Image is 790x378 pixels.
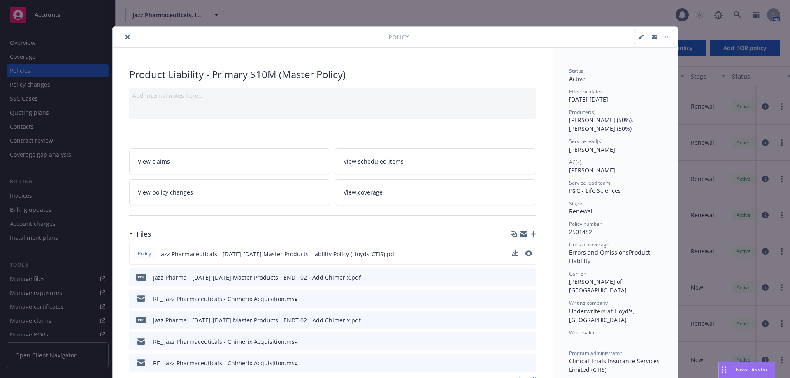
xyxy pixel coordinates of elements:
button: Nova Assist [718,362,775,378]
span: Carrier [569,270,586,277]
div: [DATE] - [DATE] [569,88,661,104]
a: View coverage [335,179,536,205]
span: Lines of coverage [569,241,609,248]
span: Service lead team [569,179,610,186]
button: preview file [525,359,533,367]
span: Wholesaler [569,329,595,336]
span: Writing company [569,299,608,306]
span: pdf [136,274,146,280]
span: Errors and Omissions [569,248,629,256]
div: Drag to move [719,362,729,378]
span: pdf [136,317,146,323]
div: Jazz Pharma - [DATE]-[DATE] Master Products - ENDT 02 - Add Chimerix.pdf [153,273,361,282]
button: download file [512,359,519,367]
div: Add internal notes here... [132,91,533,100]
div: RE_ Jazz Pharmaceuticals - Chimerix Acquisition.msg [153,359,298,367]
button: preview file [525,295,533,303]
button: download file [512,337,519,346]
span: 2501482 [569,228,592,236]
div: Files [129,229,151,239]
button: preview file [525,273,533,282]
a: View policy changes [129,179,330,205]
a: View scheduled items [335,148,536,174]
button: download file [512,250,518,256]
a: View claims [129,148,330,174]
button: preview file [525,316,533,325]
span: P&C - Life Sciences [569,187,621,195]
span: Policy [136,250,153,257]
div: RE_ Jazz Pharmaceuticals - Chimerix Acquisition.msg [153,337,298,346]
span: [PERSON_NAME] of [GEOGRAPHIC_DATA] [569,278,627,294]
span: View claims [138,157,170,166]
button: download file [512,250,518,258]
span: [PERSON_NAME] (50%), [PERSON_NAME] (50%) [569,116,635,132]
span: View policy changes [138,188,193,197]
span: Renewal [569,207,592,215]
span: Effective dates [569,88,603,95]
span: [PERSON_NAME] [569,146,615,153]
span: Stage [569,200,582,207]
button: download file [512,295,519,303]
span: Service lead(s) [569,138,603,145]
span: - [569,336,571,344]
span: AC(s) [569,159,581,166]
button: preview file [525,337,533,346]
span: Jazz Pharmaceuticals - [DATE]-[DATE] Master Products Liability Policy (Lloyds-CTIS).pdf [159,250,396,258]
span: View coverage [344,188,383,197]
span: Policy number [569,220,602,227]
h3: Files [137,229,151,239]
span: Clinical Trials Insurance Services Limited (CTIS) [569,357,661,373]
span: Producer(s) [569,109,596,116]
span: Program administrator [569,350,622,357]
span: Active [569,75,586,83]
button: preview file [525,250,532,256]
div: Jazz Pharma - [DATE]-[DATE] Master Products - ENDT 02 - Add Chimerix.pdf [153,316,361,325]
span: [PERSON_NAME] [569,166,615,174]
span: View scheduled items [344,157,404,166]
button: close [123,32,132,42]
button: download file [512,316,519,325]
span: Underwriters at Lloyd's, [GEOGRAPHIC_DATA] [569,307,636,324]
span: Policy [388,33,409,42]
span: Nova Assist [736,366,768,373]
div: RE_ Jazz Pharmaceuticals - Chimerix Acquisition.msg [153,295,298,303]
div: Product Liability - Primary $10M (Master Policy) [129,67,536,81]
button: preview file [525,250,532,258]
span: Product Liability [569,248,652,265]
button: download file [512,273,519,282]
span: Status [569,67,583,74]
